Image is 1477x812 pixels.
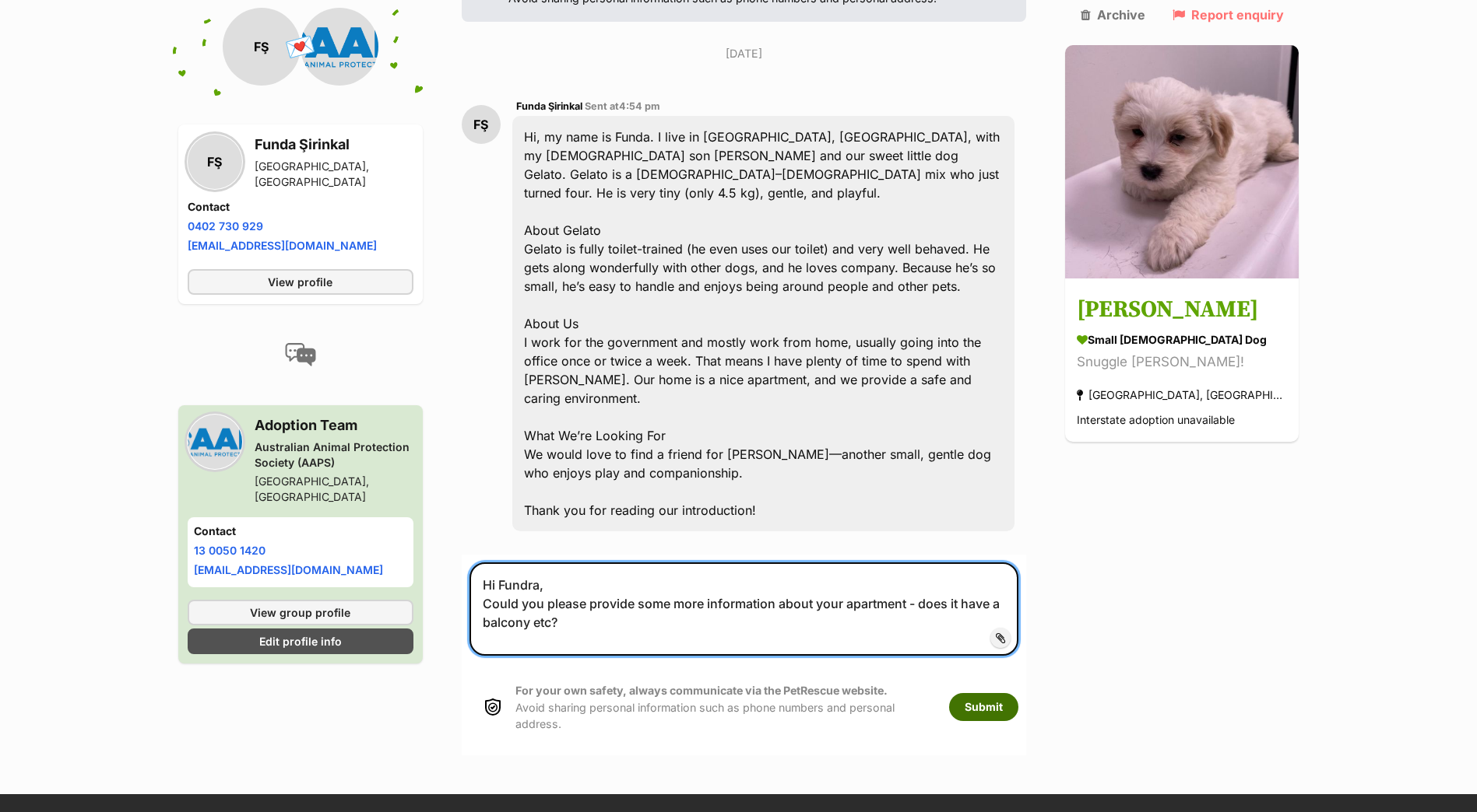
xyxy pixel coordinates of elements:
span: Edit profile info [259,633,342,649]
p: [DATE] [462,45,1027,61]
a: Archive [1081,8,1145,22]
a: [EMAIL_ADDRESS][DOMAIN_NAME] [188,239,377,252]
a: [PERSON_NAME] small [DEMOGRAPHIC_DATA] Dog Snuggle [PERSON_NAME]! [GEOGRAPHIC_DATA], [GEOGRAPHIC_... [1065,282,1299,443]
h3: Funda Şirinkal [255,134,413,156]
button: Submit [949,693,1018,721]
a: View group profile [188,600,413,625]
h4: Contact [194,523,407,539]
a: Edit profile info [188,628,413,654]
span: 4:54 pm [619,100,660,112]
div: FŞ [462,105,501,144]
a: View profile [188,269,413,295]
div: small [DEMOGRAPHIC_DATA] Dog [1077,332,1287,348]
h4: Contact [188,199,413,215]
img: conversation-icon-4a6f8262b818ee0b60e3300018af0b2d0b884aa5de6e9bcb8d3d4eeb1a70a7c4.svg [285,343,316,366]
span: 💌 [283,30,318,64]
div: [GEOGRAPHIC_DATA], [GEOGRAPHIC_DATA] [255,159,413,190]
div: Hi, my name is Funda. I live in [GEOGRAPHIC_DATA], [GEOGRAPHIC_DATA], with my [DEMOGRAPHIC_DATA] ... [512,116,1015,531]
div: FŞ [223,8,301,86]
h3: Adoption Team [255,415,413,436]
div: [GEOGRAPHIC_DATA], [GEOGRAPHIC_DATA] [1077,385,1287,406]
div: Snuggle [PERSON_NAME]! [1077,352,1287,373]
span: View profile [268,274,332,290]
img: Australian Animal Protection Society (AAPS) profile pic [188,415,242,469]
span: Funda Şirinkal [516,100,582,112]
div: Australian Animal Protection Society (AAPS) [255,439,413,471]
a: 0402 730 929 [188,219,263,233]
h3: [PERSON_NAME] [1077,293,1287,328]
div: [GEOGRAPHIC_DATA], [GEOGRAPHIC_DATA] [255,474,413,505]
p: Avoid sharing personal information such as phone numbers and personal address. [515,682,934,732]
a: 13 0050 1420 [194,544,266,557]
strong: For your own safety, always communicate via the PetRescue website. [515,684,888,697]
span: Sent at [585,100,660,112]
img: Winston [1065,45,1299,278]
span: Interstate adoption unavailable [1077,414,1235,427]
a: Report enquiry [1173,8,1284,22]
span: View group profile [250,604,350,621]
img: Australian Animal Protection Society (AAPS) profile pic [301,8,378,86]
div: FŞ [188,135,242,189]
a: [EMAIL_ADDRESS][DOMAIN_NAME] [194,563,383,576]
